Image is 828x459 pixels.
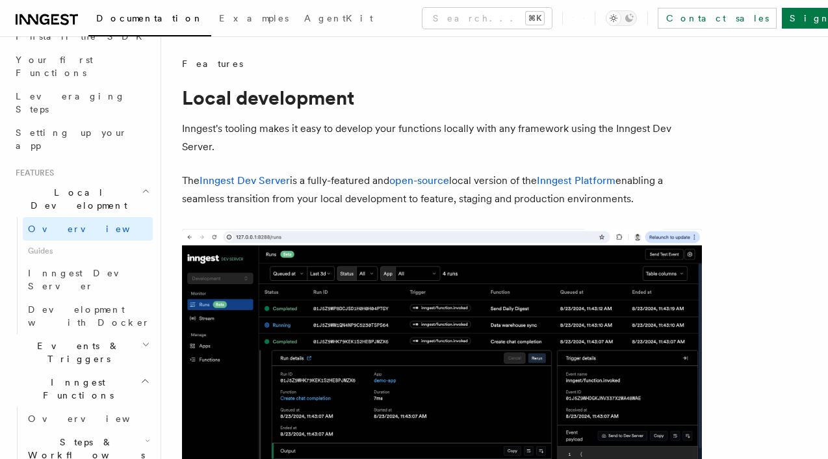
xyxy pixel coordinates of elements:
a: Contact sales [658,8,777,29]
span: Overview [28,413,162,424]
span: AgentKit [304,13,373,23]
a: Overview [23,217,153,241]
span: Local Development [10,186,142,212]
span: Your first Functions [16,55,93,78]
span: Guides [23,241,153,261]
span: Inngest Functions [10,376,140,402]
a: Install the SDK [10,25,153,48]
span: Leveraging Steps [16,91,125,114]
button: Inngest Functions [10,371,153,407]
a: Examples [211,4,296,35]
span: Examples [219,13,289,23]
a: Your first Functions [10,48,153,85]
span: Features [10,168,54,178]
a: Overview [23,407,153,430]
button: Search...⌘K [422,8,552,29]
span: Events & Triggers [10,339,142,365]
a: AgentKit [296,4,381,35]
span: Inngest Dev Server [28,268,139,291]
span: Overview [28,224,162,234]
span: Install the SDK [16,31,150,42]
a: Inngest Dev Server [23,261,153,298]
a: Documentation [88,4,211,36]
a: open-source [389,174,449,187]
a: Inngest Platform [537,174,615,187]
a: Inngest Dev Server [200,174,290,187]
div: Local Development [10,217,153,334]
button: Events & Triggers [10,334,153,371]
a: Leveraging Steps [10,85,153,121]
kbd: ⌘K [526,12,544,25]
span: Documentation [96,13,203,23]
button: Local Development [10,181,153,217]
h1: Local development [182,86,702,109]
button: Toggle dark mode [606,10,637,26]
span: Setting up your app [16,127,127,151]
span: Development with Docker [28,304,150,328]
a: Setting up your app [10,121,153,157]
p: Inngest's tooling makes it easy to develop your functions locally with any framework using the In... [182,120,702,156]
a: Development with Docker [23,298,153,334]
p: The is a fully-featured and local version of the enabling a seamless transition from your local d... [182,172,702,208]
span: Features [182,57,243,70]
